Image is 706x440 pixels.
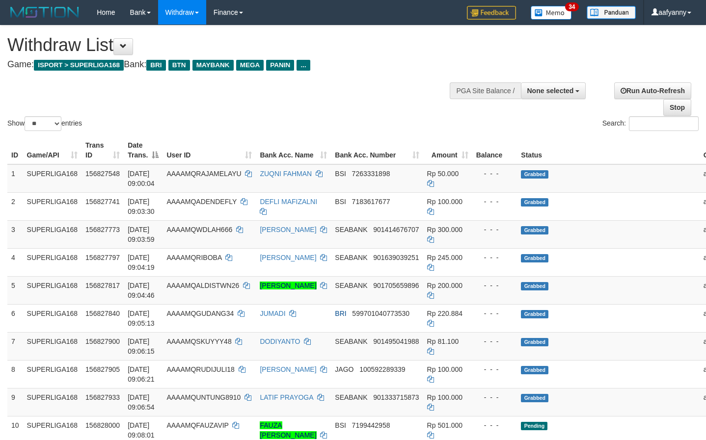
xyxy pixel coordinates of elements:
th: Status [517,136,699,164]
span: Copy 901495041988 to clipboard [373,337,419,345]
span: Grabbed [521,310,548,318]
th: Bank Acc. Name: activate to sort column ascending [256,136,331,164]
td: 9 [7,388,23,416]
td: SUPERLIGA168 [23,164,82,193]
th: User ID: activate to sort column ascending [163,136,256,164]
span: 156827741 [85,198,120,206]
a: LATIF PRAYOGA [260,393,313,401]
span: Rp 100.000 [427,365,462,373]
span: [DATE] 09:04:46 [128,282,155,299]
span: Rp 81.100 [427,337,459,345]
span: SEABANK [335,337,367,345]
td: 4 [7,248,23,276]
div: - - - [476,225,514,234]
span: ISPORT > SUPERLIGA168 [34,60,124,71]
div: PGA Site Balance / [450,82,520,99]
span: AAAAMQRUDIJULI18 [166,365,234,373]
a: JUMADI [260,310,285,317]
span: Rp 100.000 [427,198,462,206]
span: Grabbed [521,394,548,402]
div: - - - [476,253,514,262]
span: [DATE] 09:08:01 [128,421,155,439]
th: ID [7,136,23,164]
span: BSI [335,170,346,178]
span: Grabbed [521,282,548,290]
div: - - - [476,364,514,374]
span: Copy 7199442958 to clipboard [352,421,390,429]
span: AAAAMQSKUYYY48 [166,337,231,345]
a: Stop [663,99,691,116]
div: - - - [476,336,514,346]
span: 156827900 [85,337,120,345]
span: AAAAMQGUDANG34 [166,310,234,317]
a: DEFLI MAFIZALNI [260,198,317,206]
span: ... [297,60,310,71]
span: BTN [168,60,190,71]
span: BSI [335,421,346,429]
div: - - - [476,281,514,290]
th: Amount: activate to sort column ascending [423,136,472,164]
div: - - - [476,169,514,179]
span: Grabbed [521,338,548,346]
a: [PERSON_NAME] [260,282,316,289]
td: 7 [7,332,23,360]
span: [DATE] 09:06:15 [128,337,155,355]
span: PANIN [266,60,294,71]
span: SEABANK [335,226,367,233]
a: DODIYANTO [260,337,300,345]
a: [PERSON_NAME] [260,226,316,233]
input: Search: [629,116,699,131]
td: SUPERLIGA168 [23,360,82,388]
a: ZUQNI FAHMAN [260,170,312,178]
span: BRI [335,310,346,317]
span: SEABANK [335,254,367,261]
label: Show entries [7,116,82,131]
td: SUPERLIGA168 [23,248,82,276]
div: - - - [476,309,514,318]
h1: Withdraw List [7,35,461,55]
a: [PERSON_NAME] [260,254,316,261]
td: 1 [7,164,23,193]
span: [DATE] 09:03:59 [128,226,155,243]
span: Copy 100592289339 to clipboard [359,365,405,373]
img: panduan.png [587,6,636,19]
div: - - - [476,392,514,402]
div: - - - [476,197,514,207]
span: 156827933 [85,393,120,401]
span: AAAAMQRAJAMELAYU [166,170,241,178]
span: 156828000 [85,421,120,429]
a: FAUZA [PERSON_NAME] [260,421,316,439]
td: 8 [7,360,23,388]
span: AAAAMQALDISTWN26 [166,282,239,289]
span: Pending [521,422,547,430]
span: Grabbed [521,198,548,207]
span: AAAAMQFAUZAVIP [166,421,228,429]
span: 156827548 [85,170,120,178]
span: Copy 901414676707 to clipboard [373,226,419,233]
span: BSI [335,198,346,206]
td: SUPERLIGA168 [23,220,82,248]
span: [DATE] 09:05:13 [128,310,155,327]
td: SUPERLIGA168 [23,388,82,416]
span: SEABANK [335,282,367,289]
th: Game/API: activate to sort column ascending [23,136,82,164]
th: Date Trans.: activate to sort column descending [124,136,163,164]
span: MEGA [236,60,264,71]
span: BRI [146,60,165,71]
th: Bank Acc. Number: activate to sort column ascending [331,136,423,164]
span: Copy 7183617677 to clipboard [352,198,390,206]
span: Grabbed [521,170,548,179]
span: Grabbed [521,366,548,374]
span: [DATE] 09:04:19 [128,254,155,271]
span: AAAAMQADENDEFLY [166,198,237,206]
span: AAAAMQWDLAH666 [166,226,232,233]
td: 2 [7,192,23,220]
span: JAGO [335,365,353,373]
span: 34 [565,2,578,11]
span: MAYBANK [192,60,234,71]
span: Rp 245.000 [427,254,462,261]
img: Feedback.jpg [467,6,516,20]
span: 156827817 [85,282,120,289]
td: 5 [7,276,23,304]
span: Rp 200.000 [427,282,462,289]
